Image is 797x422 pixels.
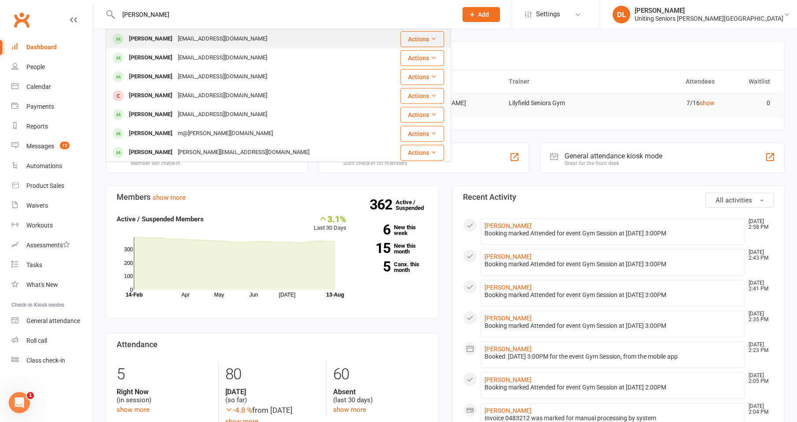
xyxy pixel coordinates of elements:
[565,160,662,166] div: Great for the front desk
[723,93,778,114] td: 0
[175,33,270,45] div: [EMAIL_ADDRESS][DOMAIN_NAME]
[744,311,773,323] time: [DATE] 2:35 PM
[360,261,427,273] a: 5Canx. this month
[333,388,428,404] div: (last 30 days)
[11,196,93,216] a: Waivers
[131,160,185,166] div: Member self check-in
[700,99,715,106] a: show
[26,44,57,51] div: Dashboard
[485,376,532,383] a: [PERSON_NAME]
[11,9,33,31] a: Clubworx
[612,93,723,114] td: 7/16
[360,224,427,236] a: 6New this week
[225,404,320,416] div: from [DATE]
[613,6,630,23] div: DL
[360,223,390,236] strong: 6
[333,388,428,396] strong: Absent
[26,337,47,344] div: Roll call
[26,182,64,189] div: Product Sales
[175,89,270,102] div: [EMAIL_ADDRESS][DOMAIN_NAME]
[60,142,70,149] span: 12
[485,415,741,422] div: Invoice 0483212 was marked for manual processing by system
[485,222,532,229] a: [PERSON_NAME]
[26,281,58,288] div: What's New
[11,156,93,176] a: Automations
[175,108,270,121] div: [EMAIL_ADDRESS][DOMAIN_NAME]
[744,342,773,353] time: [DATE] 2:23 PM
[485,353,741,360] div: Booked: [DATE] 3:00PM for the event Gym Session, from the mobile app
[126,108,175,121] div: [PERSON_NAME]
[400,31,444,47] button: Actions
[723,70,778,93] th: Waitlist
[333,361,428,388] div: 60
[225,406,252,415] span: -4.8 %
[175,51,270,64] div: [EMAIL_ADDRESS][DOMAIN_NAME]
[26,103,54,110] div: Payments
[116,8,451,21] input: Search...
[126,89,175,102] div: [PERSON_NAME]
[716,196,752,204] span: All activities
[485,322,741,330] div: Booking marked Attended for event Gym Session at [DATE] 3:00PM
[126,127,175,140] div: [PERSON_NAME]
[400,107,444,123] button: Actions
[26,63,45,70] div: People
[117,340,428,349] h3: Attendance
[485,384,741,391] div: Booking marked Attended for event Gym Session at [DATE] 2:00PM
[536,4,560,24] span: Settings
[126,146,175,159] div: [PERSON_NAME]
[126,51,175,64] div: [PERSON_NAME]
[744,250,773,261] time: [DATE] 2:43 PM
[11,176,93,196] a: Product Sales
[11,255,93,275] a: Tasks
[26,143,54,150] div: Messages
[565,152,662,160] div: General attendance kiosk mode
[11,97,93,117] a: Payments
[343,160,407,166] div: Staff check-in for members
[175,70,270,83] div: [EMAIL_ADDRESS][DOMAIN_NAME]
[225,388,320,396] strong: [DATE]
[117,406,150,414] a: show more
[400,50,444,66] button: Actions
[400,69,444,85] button: Actions
[744,373,773,384] time: [DATE] 2:05 PM
[225,388,320,404] div: (so far)
[635,7,783,15] div: [PERSON_NAME]
[400,145,444,161] button: Actions
[485,407,532,414] a: [PERSON_NAME]
[612,70,723,93] th: Attendees
[26,242,70,249] div: Assessments
[26,261,42,268] div: Tasks
[9,392,30,413] iframe: Intercom live chat
[314,214,346,224] div: 3.1%
[314,214,346,233] div: Last 30 Days
[26,222,53,229] div: Workouts
[360,242,390,255] strong: 15
[485,230,741,237] div: Booking marked Attended for event Gym Session at [DATE] 3:00PM
[635,15,783,22] div: Uniting Seniors [PERSON_NAME][GEOGRAPHIC_DATA]
[26,83,51,90] div: Calendar
[370,198,396,211] strong: 362
[11,77,93,97] a: Calendar
[26,317,80,324] div: General attendance
[485,253,532,260] a: [PERSON_NAME]
[225,361,320,388] div: 80
[117,388,212,404] div: (in session)
[501,93,612,114] td: Lilyfield Seniors Gym
[11,37,93,57] a: Dashboard
[396,193,434,217] a: 362Active / Suspended
[26,123,48,130] div: Reports
[501,70,612,93] th: Trainer
[744,404,773,415] time: [DATE] 2:04 PM
[126,33,175,45] div: [PERSON_NAME]
[485,291,741,299] div: Booking marked Attended for event Gym Session at [DATE] 3:00PM
[11,331,93,351] a: Roll call
[175,146,312,159] div: [PERSON_NAME][EMAIL_ADDRESS][DOMAIN_NAME]
[485,315,532,322] a: [PERSON_NAME]
[26,357,65,364] div: Class check-in
[333,406,366,414] a: show more
[11,57,93,77] a: People
[26,162,62,169] div: Automations
[117,193,428,202] h3: Members
[26,202,48,209] div: Waivers
[478,11,489,18] span: Add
